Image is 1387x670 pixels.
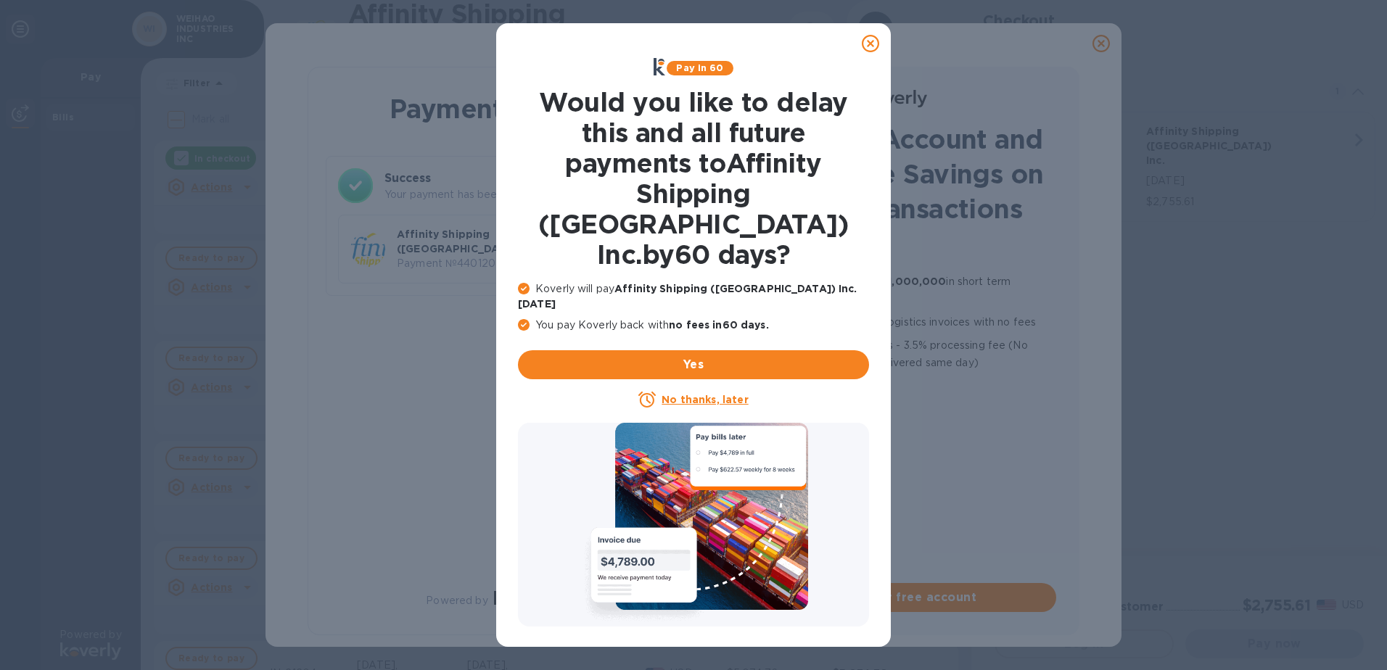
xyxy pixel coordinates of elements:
[332,91,649,127] h1: Payment Result
[759,336,1056,371] p: for Credit cards - 3.5% processing fee (No transaction limit, funds delivered same day)
[881,276,946,287] b: $1,000,000
[552,249,630,264] p: $13,138.94
[759,316,873,328] b: 60 more days to pay
[384,187,643,202] p: Your payment has been completed.
[397,256,546,271] p: Payment № 44012087
[669,319,768,331] b: no fees in 60 days .
[759,273,1056,307] p: Quick approval for up to in short term financing
[737,583,1056,612] button: Create your free account
[737,122,1056,226] h1: Create an Account and Unlock Fee Savings on Future Transactions
[518,283,857,310] b: Affinity Shipping ([GEOGRAPHIC_DATA]) Inc. [DATE]
[759,377,1056,394] p: No transaction limit
[384,170,643,187] h3: Success
[518,350,869,379] button: Yes
[759,252,867,264] b: No transaction fees
[662,394,748,405] u: No thanks, later
[759,313,1056,331] p: all logistics invoices with no fees
[494,591,555,608] img: Logo
[530,356,857,373] span: Yes
[397,227,546,256] p: Affinity Shipping ([GEOGRAPHIC_DATA]) Inc.
[676,62,723,73] b: Pay in 60
[749,589,1045,606] span: Create your free account
[518,318,869,333] p: You pay Koverly back with
[552,236,581,247] b: Total
[866,90,927,107] img: Logo
[759,339,814,351] b: Lower fee
[518,281,869,312] p: Koverly will pay
[426,593,487,608] p: Powered by
[518,87,869,270] h1: Would you like to delay this and all future payments to Affinity Shipping ([GEOGRAPHIC_DATA]) Inc...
